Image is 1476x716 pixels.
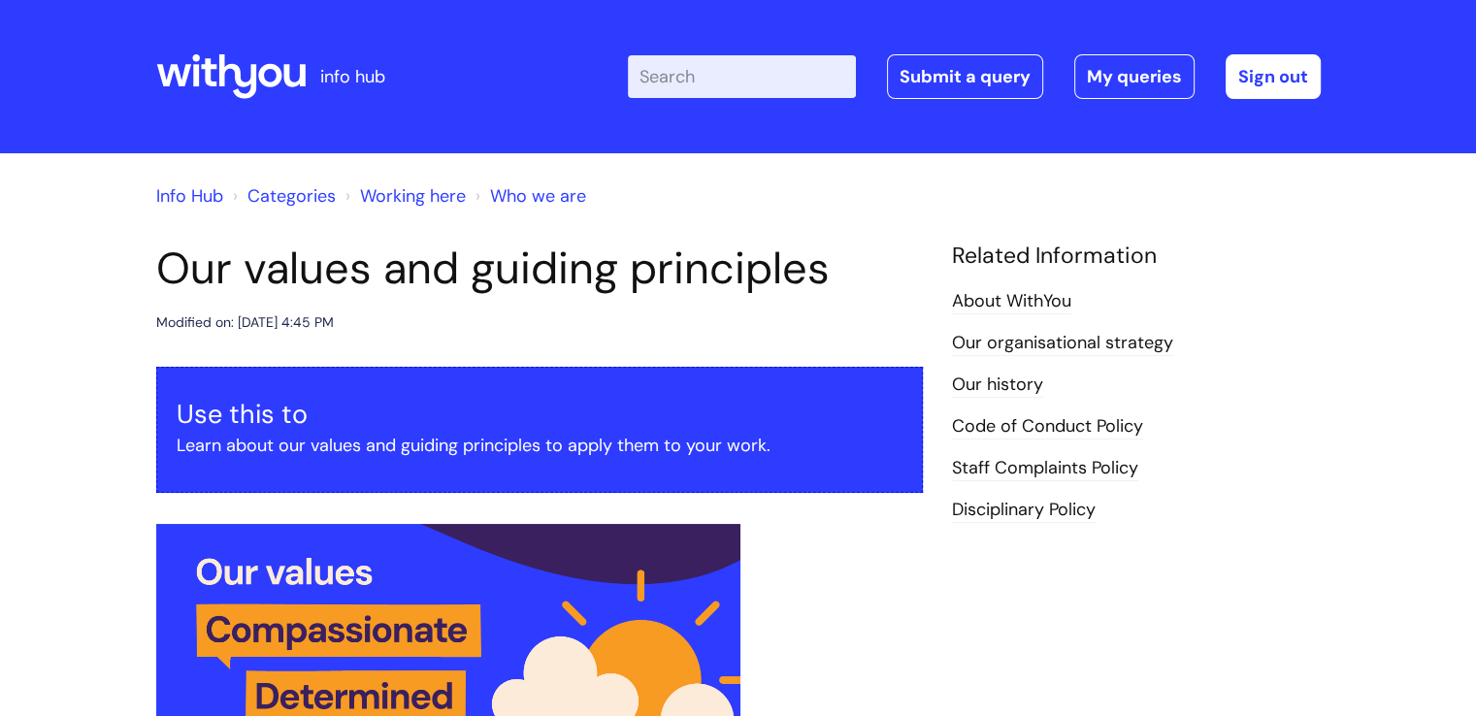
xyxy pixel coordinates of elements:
p: Learn about our values and guiding principles to apply them to your work. [177,430,902,461]
div: | - [628,54,1321,99]
a: My queries [1074,54,1195,99]
p: info hub [320,61,385,92]
h4: Related Information [952,243,1321,270]
a: About WithYou [952,289,1071,314]
a: Our history [952,373,1043,398]
a: Disciplinary Policy [952,498,1096,523]
li: Working here [341,180,466,212]
a: Who we are [490,184,586,208]
a: Categories [247,184,336,208]
a: Info Hub [156,184,223,208]
a: Working here [360,184,466,208]
a: Staff Complaints Policy [952,456,1138,481]
div: Modified on: [DATE] 4:45 PM [156,310,334,335]
li: Solution home [228,180,336,212]
h1: Our values and guiding principles [156,243,923,295]
li: Who we are [471,180,586,212]
a: Submit a query [887,54,1043,99]
input: Search [628,55,856,98]
a: Sign out [1226,54,1321,99]
h3: Use this to [177,399,902,430]
a: Code of Conduct Policy [952,414,1143,439]
a: Our organisational strategy [952,331,1173,356]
